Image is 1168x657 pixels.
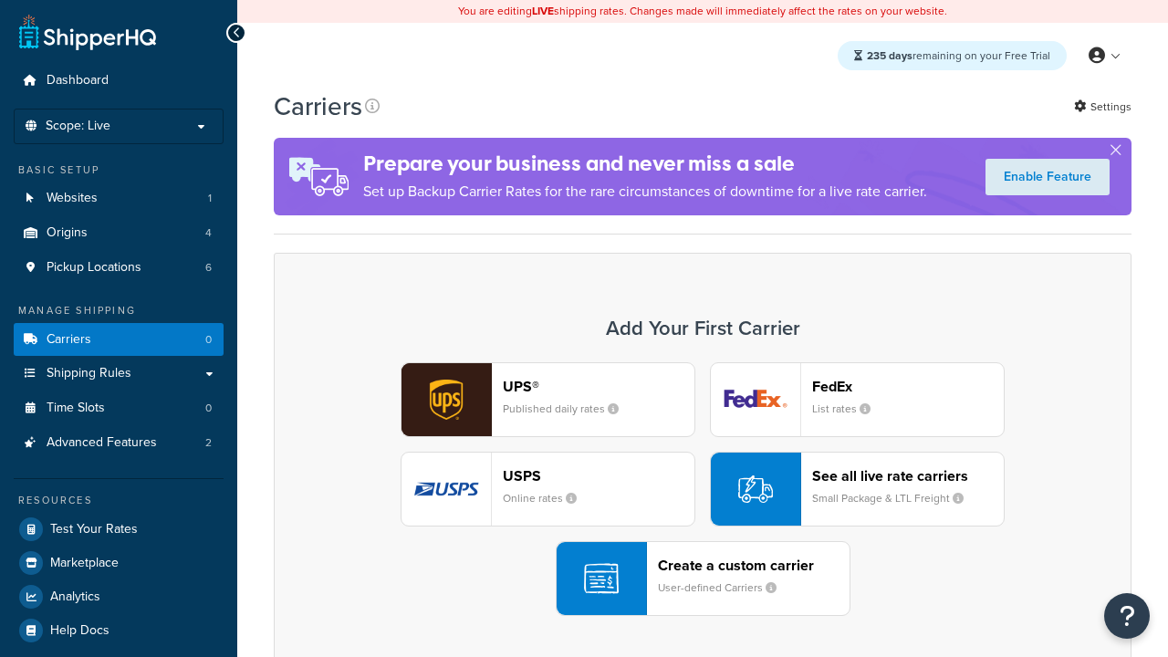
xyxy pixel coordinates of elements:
img: icon-carrier-liverate-becf4550.svg [738,472,773,506]
span: Analytics [50,589,100,605]
li: Time Slots [14,391,224,425]
span: 0 [205,401,212,416]
a: Shipping Rules [14,357,224,391]
h1: Carriers [274,89,362,124]
a: Advanced Features 2 [14,426,224,460]
span: 0 [205,332,212,348]
h3: Add Your First Carrier [293,318,1112,339]
small: Published daily rates [503,401,633,417]
div: Basic Setup [14,162,224,178]
span: Help Docs [50,623,109,639]
header: USPS [503,467,694,485]
li: Carriers [14,323,224,357]
button: usps logoUSPSOnline rates [401,452,695,527]
a: ShipperHQ Home [19,14,156,50]
a: Time Slots 0 [14,391,224,425]
li: Origins [14,216,224,250]
small: Small Package & LTL Freight [812,490,978,506]
a: Origins 4 [14,216,224,250]
img: icon-carrier-custom-c93b8a24.svg [584,561,619,596]
button: See all live rate carriersSmall Package & LTL Freight [710,452,1005,527]
span: Test Your Rates [50,522,138,537]
a: Carriers 0 [14,323,224,357]
button: Open Resource Center [1104,593,1150,639]
span: Advanced Features [47,435,157,451]
small: User-defined Carriers [658,579,791,596]
h4: Prepare your business and never miss a sale [363,149,927,179]
span: 4 [205,225,212,241]
b: LIVE [532,3,554,19]
span: Marketplace [50,556,119,571]
div: remaining on your Free Trial [838,41,1067,70]
div: Resources [14,493,224,508]
span: Dashboard [47,73,109,89]
li: Pickup Locations [14,251,224,285]
span: Shipping Rules [47,366,131,381]
a: Help Docs [14,614,224,647]
li: Advanced Features [14,426,224,460]
a: Analytics [14,580,224,613]
strong: 235 days [867,47,912,64]
img: ad-rules-rateshop-fe6ec290ccb7230408bd80ed9643f0289d75e0ffd9eb532fc0e269fcd187b520.png [274,138,363,215]
span: Websites [47,191,98,206]
small: List rates [812,401,885,417]
span: Scope: Live [46,119,110,134]
a: Dashboard [14,64,224,98]
a: Enable Feature [985,159,1110,195]
img: fedEx logo [711,363,800,436]
img: ups logo [401,363,491,436]
div: Manage Shipping [14,303,224,318]
span: 6 [205,260,212,276]
header: See all live rate carriers [812,467,1004,485]
a: Test Your Rates [14,513,224,546]
header: Create a custom carrier [658,557,850,574]
span: Pickup Locations [47,260,141,276]
img: usps logo [401,453,491,526]
span: Origins [47,225,88,241]
a: Marketplace [14,547,224,579]
button: fedEx logoFedExList rates [710,362,1005,437]
a: Websites 1 [14,182,224,215]
li: Websites [14,182,224,215]
a: Pickup Locations 6 [14,251,224,285]
p: Set up Backup Carrier Rates for the rare circumstances of downtime for a live rate carrier. [363,179,927,204]
a: Settings [1074,94,1131,120]
small: Online rates [503,490,591,506]
span: Carriers [47,332,91,348]
span: 2 [205,435,212,451]
button: Create a custom carrierUser-defined Carriers [556,541,850,616]
header: FedEx [812,378,1004,395]
span: 1 [208,191,212,206]
span: Time Slots [47,401,105,416]
header: UPS® [503,378,694,395]
button: ups logoUPS®Published daily rates [401,362,695,437]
